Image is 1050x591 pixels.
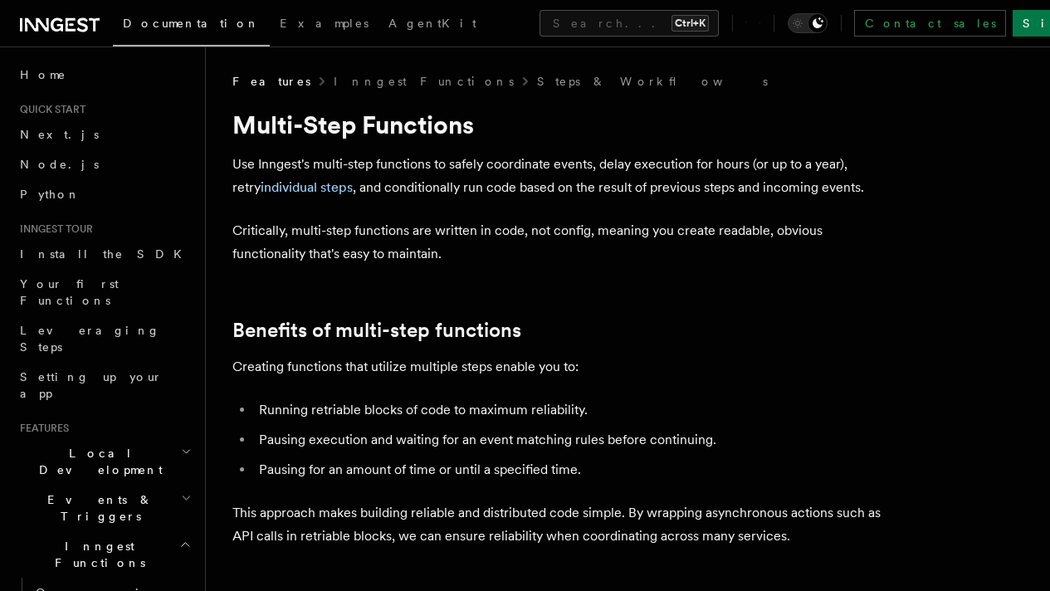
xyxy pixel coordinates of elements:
span: Inngest Functions [13,538,179,571]
a: individual steps [261,179,353,195]
a: Install the SDK [13,239,195,269]
span: Leveraging Steps [20,324,160,354]
a: Inngest Functions [334,73,514,90]
button: Inngest Functions [13,531,195,578]
span: Home [20,66,66,83]
a: Steps & Workflows [537,73,768,90]
p: Critically, multi-step functions are written in code, not config, meaning you create readable, ob... [232,219,896,266]
a: Leveraging Steps [13,315,195,362]
span: Events & Triggers [13,491,181,525]
p: Creating functions that utilize multiple steps enable you to: [232,355,896,379]
a: Your first Functions [13,269,195,315]
span: Features [13,422,69,435]
span: Examples [280,17,369,30]
a: Next.js [13,120,195,149]
a: Examples [270,5,378,45]
a: Documentation [113,5,270,46]
a: Node.js [13,149,195,179]
button: Local Development [13,438,195,485]
span: Inngest tour [13,222,93,236]
a: Home [13,60,195,90]
span: Documentation [123,17,260,30]
li: Pausing for an amount of time or until a specified time. [254,458,896,481]
kbd: Ctrl+K [672,15,709,32]
li: Running retriable blocks of code to maximum reliability. [254,398,896,422]
a: Python [13,179,195,209]
span: Local Development [13,445,181,478]
a: Benefits of multi-step functions [232,319,521,342]
a: Contact sales [854,10,1006,37]
button: Search...Ctrl+K [540,10,719,37]
span: Node.js [20,158,99,171]
button: Toggle dark mode [788,13,828,33]
span: Setting up your app [20,370,163,400]
span: Quick start [13,103,85,116]
a: AgentKit [378,5,486,45]
p: Use Inngest's multi-step functions to safely coordinate events, delay execution for hours (or up ... [232,153,896,199]
span: Features [232,73,310,90]
span: Your first Functions [20,277,119,307]
span: AgentKit [388,17,476,30]
span: Install the SDK [20,247,192,261]
li: Pausing execution and waiting for an event matching rules before continuing. [254,428,896,452]
h1: Multi-Step Functions [232,110,896,139]
button: Events & Triggers [13,485,195,531]
a: Setting up your app [13,362,195,408]
p: This approach makes building reliable and distributed code simple. By wrapping asynchronous actio... [232,501,896,548]
span: Next.js [20,128,99,141]
span: Python [20,188,81,201]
